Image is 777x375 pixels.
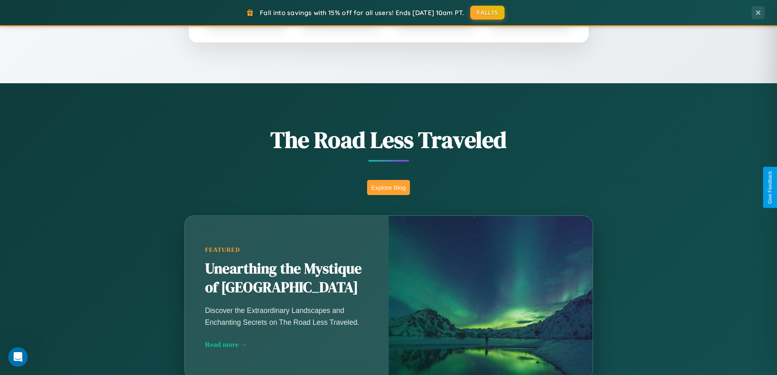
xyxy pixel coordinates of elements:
button: FALL15 [470,6,505,20]
p: Discover the Extraordinary Landscapes and Enchanting Secrets on The Road Less Traveled. [205,305,368,328]
span: Fall into savings with 15% off for all users! Ends [DATE] 10am PT. [260,9,464,17]
iframe: Intercom live chat [8,347,28,367]
h1: The Road Less Traveled [144,124,633,155]
div: Give Feedback [767,171,773,204]
button: Explore Blog [367,180,410,195]
div: Read more → [205,340,368,349]
h2: Unearthing the Mystique of [GEOGRAPHIC_DATA] [205,260,368,297]
div: Featured [205,246,368,253]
